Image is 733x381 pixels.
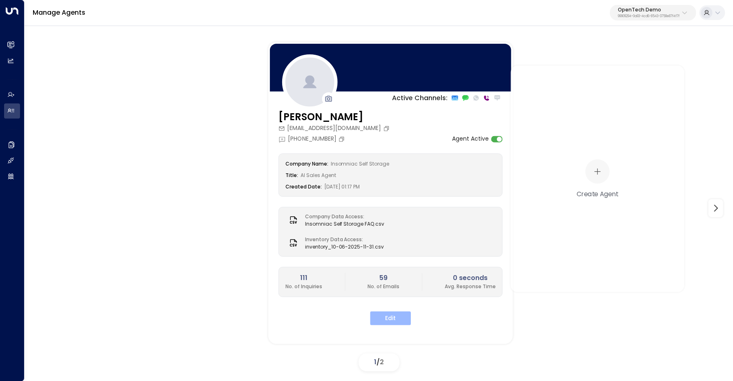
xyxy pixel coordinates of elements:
p: Active Channels: [392,93,448,103]
span: 1 [374,357,377,367]
label: Inventory Data Access: [305,235,380,243]
p: No. of Inquiries [285,282,322,290]
div: [EMAIL_ADDRESS][DOMAIN_NAME] [278,124,392,132]
span: inventory_10-06-2025-11-31.csv [305,243,384,250]
button: Copy [383,125,392,131]
label: Company Name: [285,160,328,167]
span: [DATE] 01:17 PM [324,183,360,190]
p: 99909294-0a93-4cd6-8543-3758e87f4f7f [618,15,680,18]
a: Manage Agents [33,8,85,17]
h3: [PERSON_NAME] [278,109,392,124]
h2: 111 [285,273,322,282]
button: Copy [338,135,347,142]
label: Company Data Access: [305,213,380,220]
label: Agent Active [452,134,489,143]
label: Created Date: [285,183,322,190]
div: [PHONE_NUMBER] [278,134,347,143]
span: Insomniac Self Storage [330,160,389,167]
h2: 0 seconds [445,273,496,282]
div: Create Agent [577,189,618,198]
span: Insomniac Self Storage FAQ.csv [305,220,384,227]
h2: 59 [368,273,399,282]
button: Edit [370,311,411,325]
span: 2 [380,357,384,367]
button: OpenTech Demo99909294-0a93-4cd6-8543-3758e87f4f7f [610,5,696,20]
p: Avg. Response Time [445,282,496,290]
div: / [359,353,399,371]
p: OpenTech Demo [618,7,680,12]
span: AI Sales Agent [301,172,336,179]
p: No. of Emails [368,282,399,290]
label: Title: [285,172,298,179]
